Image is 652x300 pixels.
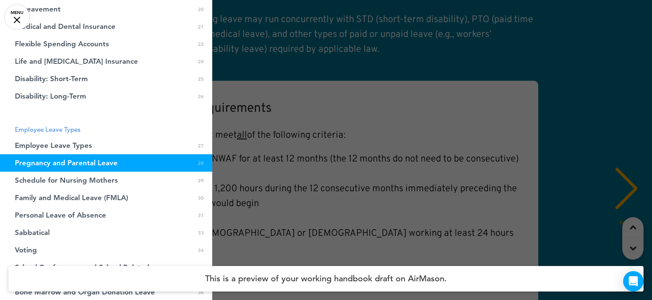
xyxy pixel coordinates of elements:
span: Bone Marrow and Organ Donation Leave [15,289,155,296]
span: Voting [15,246,37,254]
div: Open Intercom Messenger [623,271,644,292]
a: MENU [4,4,30,30]
span: Pregnancy and Parental Leave [15,159,118,167]
span: Schedule for Nursing Mothers [15,177,118,184]
span: 28 [198,159,204,167]
span: 33 [198,229,204,236]
span: Medical and Dental Insurance [15,23,115,30]
span: 34 [198,246,204,254]
span: Sabbatical [15,229,50,236]
span: 21 [198,23,204,30]
span: 27 [198,142,204,149]
span: 29 [198,177,204,184]
span: Life and Accidental Death Insurance [15,58,138,65]
span: Employee Leave Types [15,142,92,149]
span: 22 [198,40,204,48]
span: School Conferences and School-Related Activities [15,264,155,278]
span: 36 [198,289,204,296]
span: 26 [198,93,204,100]
span: Disability: Short-Term [15,75,88,82]
h4: This is a preview of your working handbook draft on AirMason. [8,266,644,292]
span: 31 [198,212,204,219]
span: 24 [198,58,204,65]
span: 20 [198,6,204,13]
span: Flexible Spending Accounts [15,40,109,48]
span: Disability: Long-Term [15,93,86,100]
span: Family and Medical Leave (FMLA) [15,194,128,201]
span: 30 [198,194,204,201]
span: Bereavement [15,6,61,13]
span: 25 [198,75,204,82]
span: Personal Leave of Absence [15,212,106,219]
